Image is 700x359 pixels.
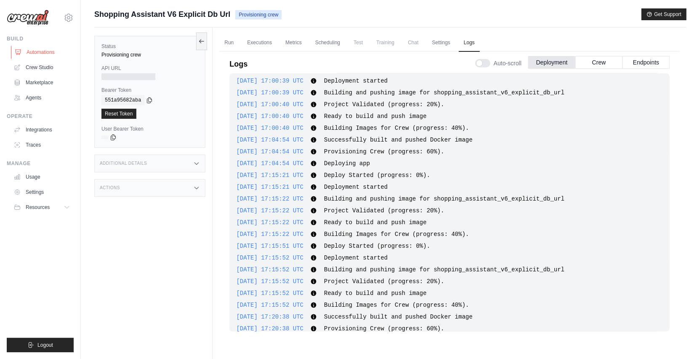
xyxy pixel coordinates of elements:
[219,34,239,52] a: Run
[10,76,74,89] a: Marketplace
[324,207,444,214] span: Project Validated (progress: 20%).
[7,35,74,42] div: Build
[324,325,444,332] span: Provisioning Crew (progress: 60%).
[371,34,399,51] span: Training is not available until the deployment is complete
[7,113,74,120] div: Operate
[7,338,74,352] button: Logout
[324,148,444,155] span: Provisioning Crew (progress: 60%).
[101,95,144,105] code: 551a95682aba
[324,196,564,202] span: Building and pushing image for shopping_assistant_v6_explicit_db_url
[310,34,345,52] a: Scheduling
[94,8,230,20] span: Shopping Assistant V6 Explicit Db Url
[100,161,147,166] h3: Additional Details
[101,65,198,72] label: API URL
[10,201,74,214] button: Resources
[403,34,423,51] span: Chat is not available until the deployment is complete
[101,126,198,132] label: User Bearer Token
[236,113,303,120] span: [DATE] 17:00:40 UTC
[242,34,277,52] a: Executions
[236,325,303,332] span: [DATE] 17:20:38 UTC
[324,290,427,297] span: Ready to build and push image
[641,8,687,20] button: Get Support
[37,342,53,348] span: Logout
[236,243,303,249] span: [DATE] 17:15:51 UTC
[324,231,469,238] span: Building Images for Crew (progress: 40%).
[324,101,444,108] span: Project Validated (progress: 20%).
[324,172,430,179] span: Deploy Started (progress: 0%).
[427,34,455,52] a: Settings
[575,56,623,69] button: Crew
[236,89,303,96] span: [DATE] 17:00:39 UTC
[10,91,74,104] a: Agents
[528,56,575,69] button: Deployment
[11,46,75,59] a: Automations
[101,51,198,58] div: Provisioning crew
[324,125,469,131] span: Building Images for Crew (progress: 40%).
[100,185,120,190] h3: Actions
[324,219,427,226] span: Ready to build and push image
[623,56,670,69] button: Endpoints
[229,58,248,70] p: Logs
[101,87,198,94] label: Bearer Token
[10,170,74,184] a: Usage
[236,278,303,285] span: [DATE] 17:15:52 UTC
[349,34,368,51] span: Test
[236,78,303,84] span: [DATE] 17:00:39 UTC
[10,138,74,152] a: Traces
[236,266,303,273] span: [DATE] 17:15:52 UTC
[324,255,388,261] span: Deployment started
[324,160,370,167] span: Deploying app
[236,231,303,238] span: [DATE] 17:15:22 UTC
[236,172,303,179] span: [DATE] 17:15:21 UTC
[324,302,469,308] span: Building Images for Crew (progress: 40%).
[324,89,564,96] span: Building and pushing image for shopping_assistant_v6_explicit_db_url
[236,101,303,108] span: [DATE] 17:00:40 UTC
[7,10,49,26] img: Logo
[324,113,427,120] span: Ready to build and push image
[324,313,473,320] span: Successfully built and pushed Docker image
[494,59,522,67] span: Auto-scroll
[236,196,303,202] span: [DATE] 17:15:22 UTC
[101,109,136,119] a: Reset Token
[10,61,74,74] a: Crew Studio
[7,160,74,167] div: Manage
[236,290,303,297] span: [DATE] 17:15:52 UTC
[324,78,388,84] span: Deployment started
[236,137,303,143] span: [DATE] 17:04:54 UTC
[10,123,74,137] a: Integrations
[324,278,444,285] span: Project Validated (progress: 20%).
[236,125,303,131] span: [DATE] 17:00:40 UTC
[236,148,303,155] span: [DATE] 17:04:54 UTC
[324,266,564,273] span: Building and pushing image for shopping_assistant_v6_explicit_db_url
[101,43,198,50] label: Status
[280,34,307,52] a: Metrics
[235,10,282,19] span: Provisioning crew
[236,313,303,320] span: [DATE] 17:20:38 UTC
[236,160,303,167] span: [DATE] 17:04:54 UTC
[236,255,303,261] span: [DATE] 17:15:52 UTC
[236,219,303,226] span: [DATE] 17:15:22 UTC
[658,319,700,359] iframe: Chat Widget
[236,184,303,190] span: [DATE] 17:15:21 UTC
[236,207,303,214] span: [DATE] 17:15:22 UTC
[26,204,50,211] span: Resources
[459,34,480,52] a: Logs
[236,302,303,308] span: [DATE] 17:15:52 UTC
[324,243,430,249] span: Deploy Started (progress: 0%).
[324,137,473,143] span: Successfully built and pushed Docker image
[10,185,74,199] a: Settings
[324,184,388,190] span: Deployment started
